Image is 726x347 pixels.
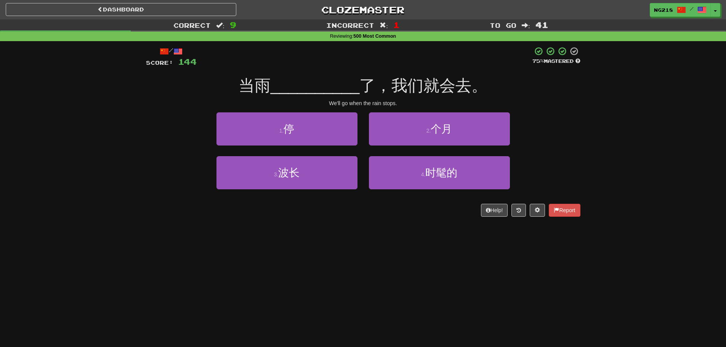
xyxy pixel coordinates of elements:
button: 1.停 [216,112,357,146]
button: 3.波长 [216,156,357,189]
small: 2 . [426,128,431,134]
span: : [216,22,224,29]
span: 个月 [431,123,452,135]
small: 4 . [421,171,426,177]
a: Clozemaster [248,3,478,16]
span: 了，我们就会去。 [359,77,487,94]
span: Incorrect [326,21,374,29]
span: ng218 [654,6,673,13]
span: 75 % [532,58,544,64]
span: 144 [178,57,197,66]
div: / [146,46,197,56]
small: 3 . [274,171,279,177]
span: To go [490,21,516,29]
div: Mastered [532,58,580,65]
div: We'll go when the rain stops. [146,99,580,107]
span: 9 [230,20,236,29]
button: Report [549,204,580,217]
span: 当雨 [239,77,271,94]
span: __________ [271,77,360,94]
span: / [690,6,694,11]
button: Help! [481,204,508,217]
button: Round history (alt+y) [511,204,526,217]
span: 波长 [278,167,300,179]
small: 1 . [279,128,284,134]
a: ng218 / [650,3,711,17]
span: 1 [393,20,400,29]
strong: 500 Most Common [353,34,396,39]
span: : [380,22,388,29]
span: 时髦的 [425,167,457,179]
span: : [522,22,530,29]
button: 2.个月 [369,112,510,146]
a: Dashboard [6,3,236,16]
span: Correct [173,21,211,29]
button: 4.时髦的 [369,156,510,189]
span: Score: [146,59,173,66]
span: 41 [535,20,548,29]
span: 停 [284,123,294,135]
